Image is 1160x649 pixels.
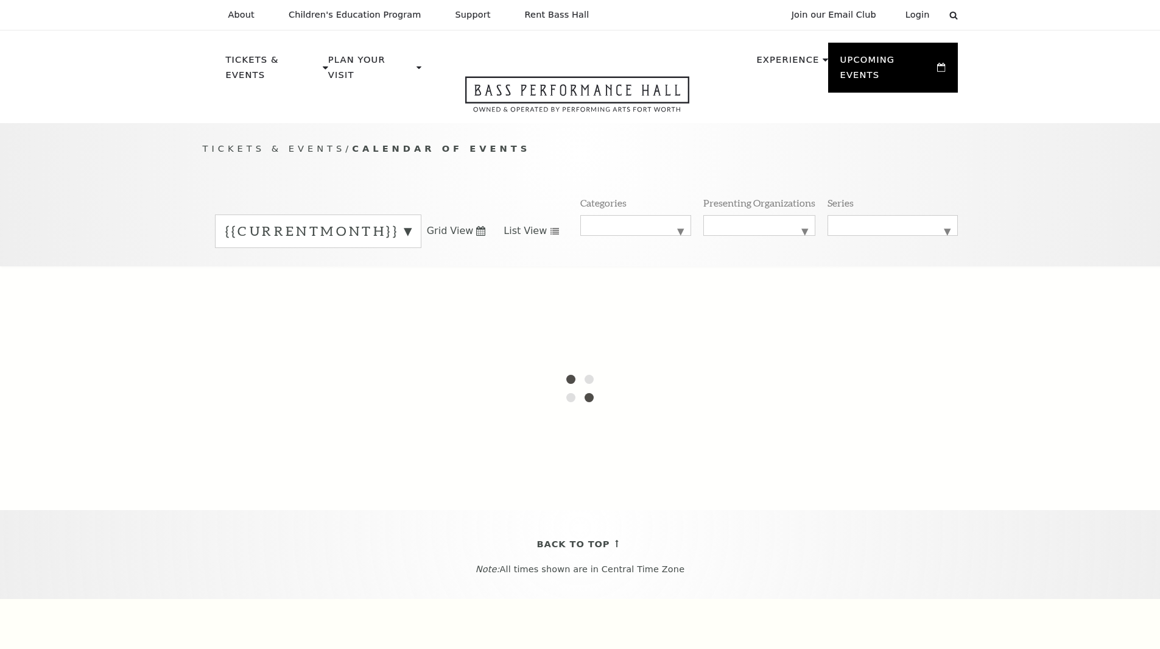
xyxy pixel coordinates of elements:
span: Calendar of Events [352,143,530,154]
span: List View [504,224,547,238]
span: Grid View [427,224,474,238]
label: {{currentMonth}} [225,222,411,241]
p: Upcoming Events [840,52,935,90]
p: Support [455,10,491,20]
p: Rent Bass Hall [525,10,589,20]
span: Tickets & Events [203,143,346,154]
span: Back To Top [537,537,610,552]
em: Note: [476,564,500,574]
p: All times shown are in Central Time Zone [12,564,1148,575]
p: Presenting Organizations [703,196,815,209]
p: Categories [580,196,627,209]
p: Children's Education Program [289,10,421,20]
p: About [228,10,255,20]
p: Experience [756,52,819,74]
p: Series [828,196,854,209]
p: Plan Your Visit [328,52,413,90]
p: Tickets & Events [226,52,320,90]
p: / [203,141,958,157]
